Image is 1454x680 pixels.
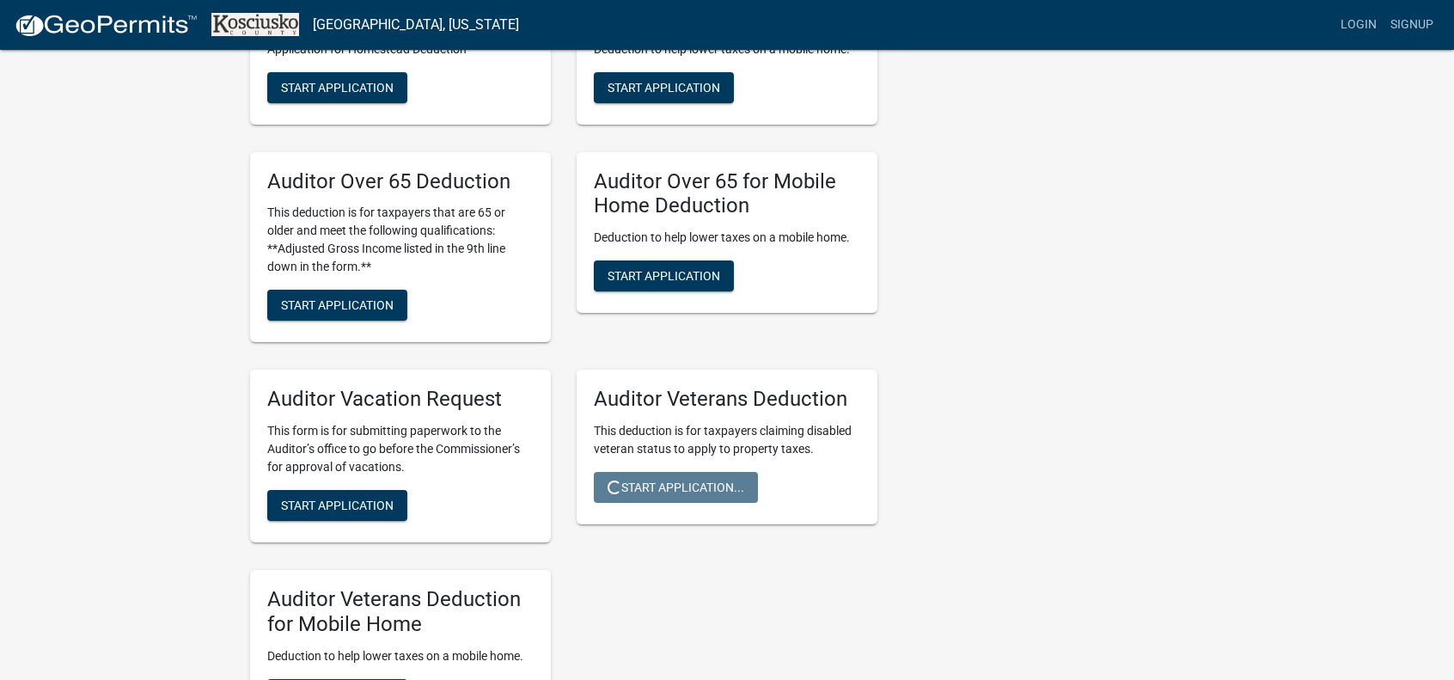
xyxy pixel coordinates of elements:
[211,13,299,36] img: Kosciusko County, Indiana
[267,72,407,103] button: Start Application
[608,269,720,283] span: Start Application
[267,422,534,476] p: This form is for submitting paperwork to the Auditor’s office to go before the Commissioner’s for...
[594,260,734,291] button: Start Application
[267,647,534,665] p: Deduction to help lower taxes on a mobile home.
[313,10,519,40] a: [GEOGRAPHIC_DATA], [US_STATE]
[281,298,394,312] span: Start Application
[267,169,534,194] h5: Auditor Over 65 Deduction
[594,72,734,103] button: Start Application
[594,169,860,219] h5: Auditor Over 65 for Mobile Home Deduction
[267,490,407,521] button: Start Application
[267,204,534,276] p: This deduction is for taxpayers that are 65 or older and meet the following qualifications: **Adj...
[608,80,720,94] span: Start Application
[608,481,744,494] span: Start Application...
[1334,9,1384,41] a: Login
[267,387,534,412] h5: Auditor Vacation Request
[267,290,407,321] button: Start Application
[281,80,394,94] span: Start Application
[594,229,860,247] p: Deduction to help lower taxes on a mobile home.
[1384,9,1440,41] a: Signup
[594,387,860,412] h5: Auditor Veterans Deduction
[594,422,860,458] p: This deduction is for taxpayers claiming disabled veteran status to apply to property taxes.
[594,472,758,503] button: Start Application...
[267,587,534,637] h5: Auditor Veterans Deduction for Mobile Home
[281,499,394,512] span: Start Application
